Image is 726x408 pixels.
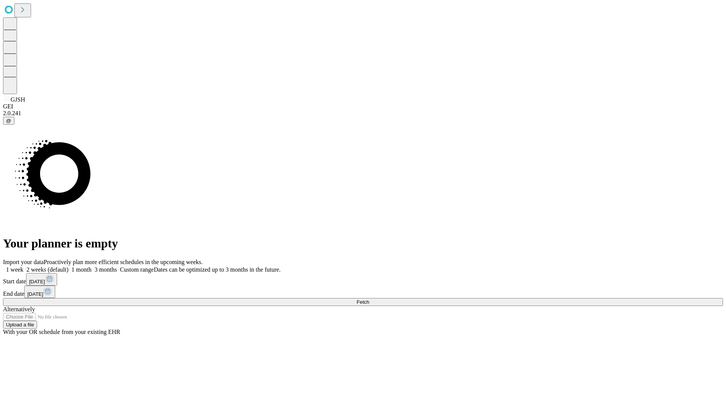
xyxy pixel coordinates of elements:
span: Import your data [3,259,44,265]
div: 2.0.241 [3,110,723,117]
span: Proactively plan more efficient schedules in the upcoming weeks. [44,259,203,265]
span: @ [6,118,11,124]
span: GJSH [11,96,25,103]
button: Fetch [3,298,723,306]
span: 1 week [6,266,23,273]
div: Start date [3,273,723,286]
span: [DATE] [29,279,45,284]
span: 2 weeks (default) [26,266,68,273]
span: Fetch [357,299,369,305]
span: 3 months [95,266,117,273]
button: [DATE] [24,286,55,298]
button: [DATE] [26,273,57,286]
div: End date [3,286,723,298]
div: GEI [3,103,723,110]
span: Custom range [120,266,154,273]
button: @ [3,117,14,125]
span: Alternatively [3,306,35,312]
button: Upload a file [3,321,37,329]
span: With your OR schedule from your existing EHR [3,329,120,335]
h1: Your planner is empty [3,236,723,250]
span: 1 month [71,266,92,273]
span: Dates can be optimized up to 3 months in the future. [154,266,281,273]
span: [DATE] [27,291,43,297]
